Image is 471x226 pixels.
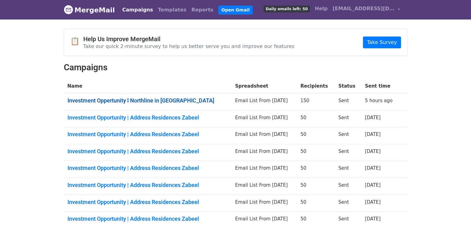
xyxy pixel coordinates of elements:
[361,79,399,93] th: Sent time
[189,4,216,16] a: Reports
[365,182,381,188] a: [DATE]
[231,178,297,195] td: Email List From [DATE]
[312,2,330,15] a: Help
[68,97,228,104] a: Investment Oppertunity l Northline in [GEOGRAPHIC_DATA]
[333,5,395,12] span: [EMAIL_ADDRESS][DOMAIN_NAME]
[335,178,361,195] td: Sent
[231,127,297,144] td: Email List From [DATE]
[297,195,334,212] td: 50
[68,215,228,222] a: Investment Opportunity | Address Residences Zabeel
[297,127,334,144] td: 50
[335,195,361,212] td: Sent
[68,148,228,155] a: Investment Opportunity | Address Residences Zabeel
[365,216,381,222] a: [DATE]
[68,165,228,172] a: Investment Opportunity | Address Residences Zabeel
[365,165,381,171] a: [DATE]
[297,79,334,93] th: Recipients
[335,127,361,144] td: Sent
[335,93,361,111] td: Sent
[64,79,232,93] th: Name
[120,4,155,16] a: Campaigns
[83,43,294,50] p: Take our quick 2-minute survey to help us better serve you and improve our features
[68,199,228,206] a: Investment Opportunity | Address Residences Zabeel
[365,132,381,137] a: [DATE]
[231,161,297,178] td: Email List From [DATE]
[70,37,83,46] span: 📋
[64,5,73,14] img: MergeMail logo
[155,4,189,16] a: Templates
[83,35,294,43] h4: Help Us Improve MergeMail
[68,182,228,189] a: Investment Opportunity | Address Residences Zabeel
[264,6,310,12] span: Daily emails left: 50
[335,161,361,178] td: Sent
[365,149,381,154] a: [DATE]
[261,2,312,15] a: Daily emails left: 50
[330,2,403,17] a: [EMAIL_ADDRESS][DOMAIN_NAME]
[68,131,228,138] a: Investment Opportunity | Address Residences Zabeel
[365,115,381,120] a: [DATE]
[231,79,297,93] th: Spreadsheet
[68,114,228,121] a: Investment Opportunity | Address Residences Zabeel
[231,93,297,111] td: Email List From [DATE]
[335,110,361,127] td: Sent
[231,144,297,161] td: Email List From [DATE]
[297,178,334,195] td: 50
[365,98,392,103] a: 5 hours ago
[231,195,297,212] td: Email List From [DATE]
[64,3,115,16] a: MergeMail
[297,110,334,127] td: 50
[297,144,334,161] td: 50
[297,161,334,178] td: 50
[231,110,297,127] td: Email List From [DATE]
[335,144,361,161] td: Sent
[64,62,408,73] h2: Campaigns
[363,37,401,48] a: Take Survey
[335,79,361,93] th: Status
[365,199,381,205] a: [DATE]
[218,6,253,15] a: Open Gmail
[297,93,334,111] td: 150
